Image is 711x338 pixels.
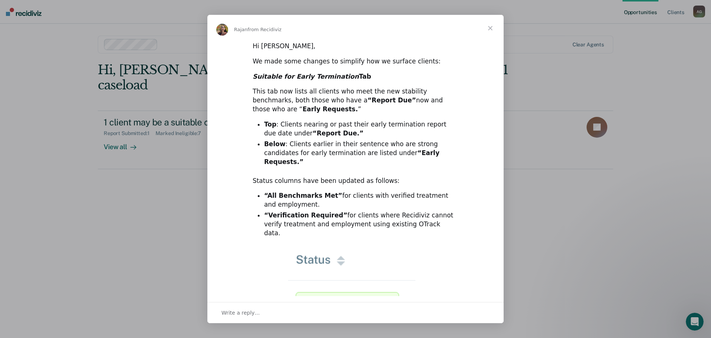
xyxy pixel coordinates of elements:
[477,15,504,42] span: Close
[221,308,260,318] span: Write a reply…
[253,177,458,186] div: Status columns have been updated as follows:
[253,87,458,114] div: This tab now lists all clients who meet the new stability benchmarks, both those who have a now a...
[264,149,440,165] b: “Early Requests.”
[264,140,286,148] b: Below
[253,73,359,80] i: Suitable for Early Termination
[367,96,416,104] b: “Report Due”
[253,57,458,66] div: We made some changes to simplify how we surface clients:
[264,140,458,167] li: : Clients earlier in their sentence who are strong candidates for early termination are listed under
[264,121,276,128] b: Top
[264,211,347,219] b: “Verification Required”
[248,27,282,32] span: from Recidiviz
[264,192,342,199] b: “All Benchmarks Met”
[264,120,458,138] li: : Clients nearing or past their early termination report due date under
[303,105,358,113] b: Early Requests.
[253,42,458,51] div: Hi [PERSON_NAME],
[253,73,371,80] b: Tab
[234,27,248,32] span: Rajan
[216,24,228,36] img: Profile image for Rajan
[207,302,504,323] div: Open conversation and reply
[264,211,458,238] li: for clients where Recidiviz cannot verify treatment and employment using existing OTrack data.
[264,191,458,209] li: for clients with verified treatment and employment.
[313,129,363,137] b: “Report Due.”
